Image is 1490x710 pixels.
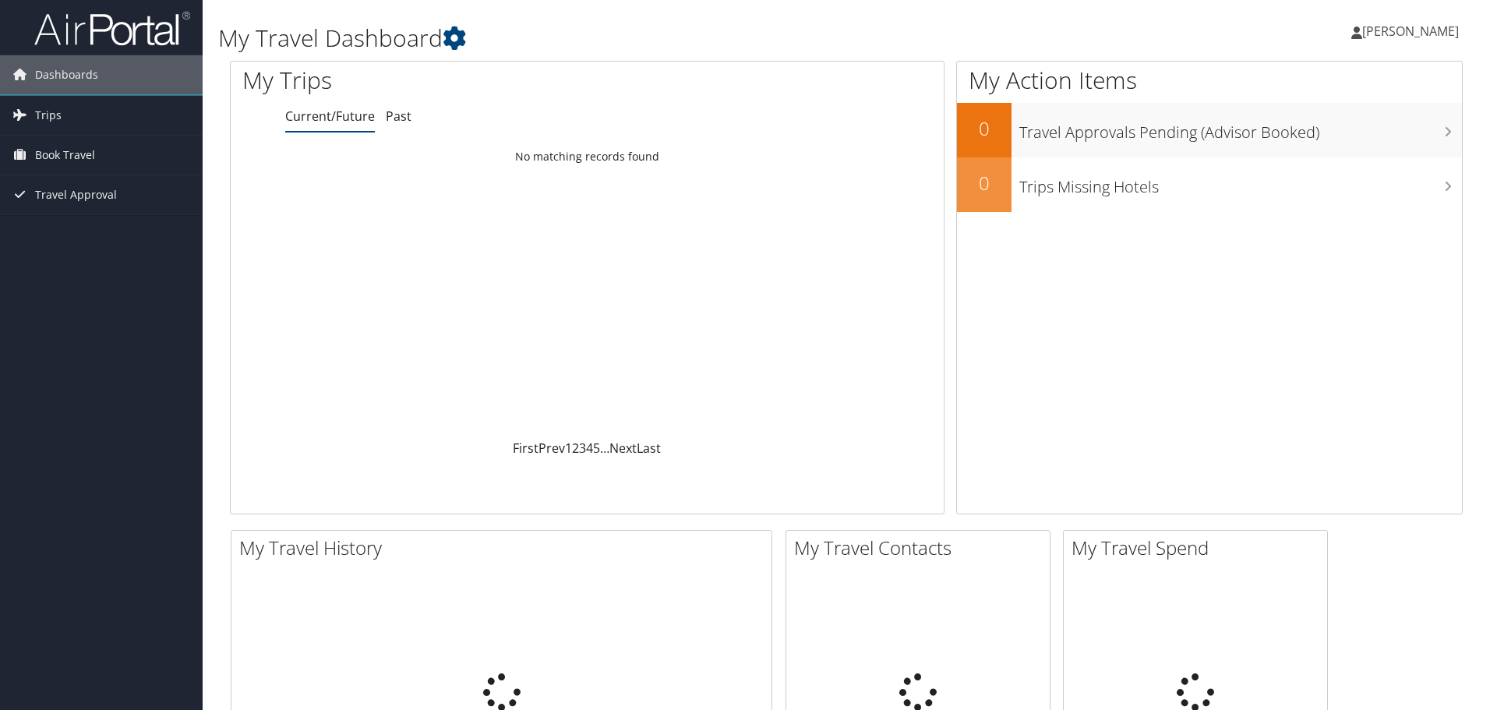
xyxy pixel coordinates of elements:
td: No matching records found [231,143,944,171]
h2: My Travel History [239,535,771,561]
a: Next [609,440,637,457]
a: 5 [593,440,600,457]
h3: Trips Missing Hotels [1019,168,1462,198]
a: 0Trips Missing Hotels [957,157,1462,212]
a: Past [386,108,411,125]
a: 0Travel Approvals Pending (Advisor Booked) [957,103,1462,157]
a: Prev [538,440,565,457]
span: Dashboards [35,55,98,94]
span: Book Travel [35,136,95,175]
a: 3 [579,440,586,457]
a: 1 [565,440,572,457]
h2: 0 [957,170,1012,196]
img: airportal-logo.png [34,10,190,47]
a: Current/Future [285,108,375,125]
a: First [513,440,538,457]
span: [PERSON_NAME] [1362,23,1459,40]
a: [PERSON_NAME] [1351,8,1474,55]
a: 4 [586,440,593,457]
span: Trips [35,96,62,135]
h1: My Action Items [957,64,1462,97]
h2: 0 [957,115,1012,142]
a: 2 [572,440,579,457]
h3: Travel Approvals Pending (Advisor Booked) [1019,114,1462,143]
h2: My Travel Contacts [794,535,1050,561]
a: Last [637,440,661,457]
span: … [600,440,609,457]
h2: My Travel Spend [1072,535,1327,561]
h1: My Trips [242,64,635,97]
h1: My Travel Dashboard [218,22,1056,55]
span: Travel Approval [35,175,117,214]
